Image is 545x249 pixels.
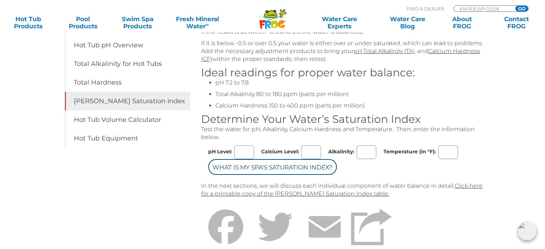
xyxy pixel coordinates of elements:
[328,149,354,154] label: Alkalinity:
[62,15,104,30] a: PoolProducts
[205,22,209,27] sup: ∞
[261,149,299,154] label: Calcium Level:
[363,48,415,54] a: Total Alkalinity (TA)
[65,54,190,73] a: Total Alkalinity for Hot Tubs
[171,15,224,30] a: Fresh MineralWater∞
[386,15,429,30] a: Water CareBlog
[215,90,488,98] li: Total Alkalinity 80 to 180 ppm (parts per million)
[459,6,507,12] input: Zip Code Form
[208,149,232,154] label: pH Level:
[65,92,190,110] a: [PERSON_NAME] Saturation Index
[201,113,488,125] h3: Determine Your Water’s Saturation Index
[65,73,190,92] a: Total Hardness
[407,5,444,12] p: Find A Dealer
[515,6,528,11] input: GO
[305,15,374,30] a: Water CareExperts
[201,67,488,79] h3: Ideal readings for proper water balance:
[208,159,337,175] input: What is my Spa's Saturation Index?
[201,182,488,198] p: In the next sections, we will discuss each individual component of water balance in detail.
[65,36,190,54] a: Hot Tub pH Overview
[215,79,488,87] li: pH 7.2 to 7.8
[201,39,488,63] p: If it is below -0.5 or over 0.5 your water is either over or under saturated, which can lead to p...
[518,222,536,240] img: openIcon
[215,102,488,110] li: Calcium Hardness 150 to 400 ppm (parts per million)
[201,125,488,141] p: Test the water for pH, Alkalinity, Calcium Hardness and Temperature. Then, enter the information ...
[441,15,483,30] a: AboutFROG
[116,15,159,30] a: Swim SpaProducts
[383,149,436,154] label: Temperature (in °F):
[7,15,49,30] a: Hot TubProducts
[496,15,538,30] a: ContactFROG
[65,110,190,129] a: Hot Tub Volume Calculator
[351,208,392,245] img: Share
[65,129,190,148] a: Hot Tub Equipment
[354,48,362,54] a: pH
